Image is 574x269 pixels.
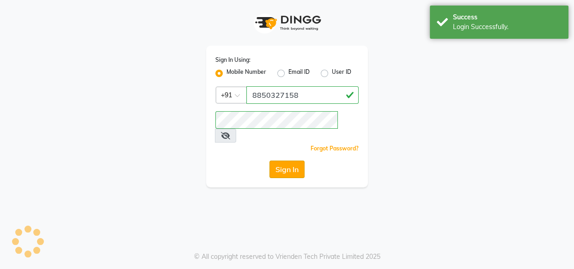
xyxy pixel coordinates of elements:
[332,68,351,79] label: User ID
[246,86,359,104] input: Username
[269,161,305,178] button: Sign In
[453,22,562,32] div: Login Successfully.
[288,68,310,79] label: Email ID
[215,111,338,129] input: Username
[226,68,266,79] label: Mobile Number
[311,145,359,152] a: Forgot Password?
[215,56,250,64] label: Sign In Using:
[250,9,324,36] img: logo1.svg
[453,12,562,22] div: Success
